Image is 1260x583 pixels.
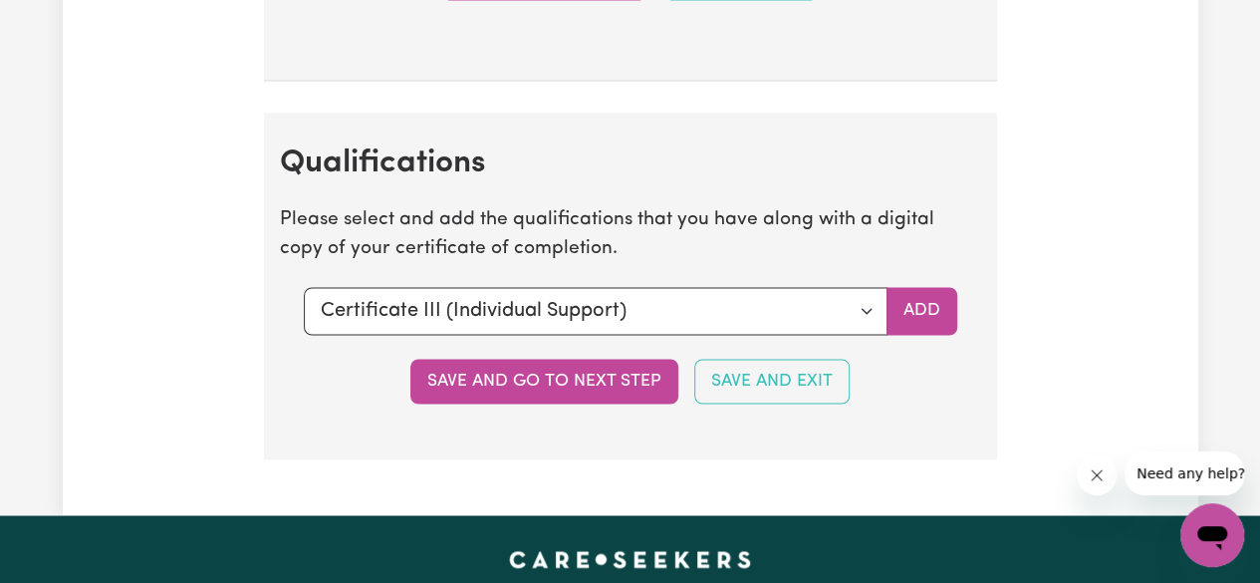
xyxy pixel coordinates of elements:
[410,359,678,403] button: Save and go to next step
[694,359,850,403] button: Save and Exit
[1077,455,1117,495] iframe: Cerrar mensaje
[886,287,957,335] button: Add selected qualification
[1180,503,1244,567] iframe: Botón para iniciar la ventana de mensajería
[509,551,751,567] a: Careseekers home page
[280,145,981,182] h2: Qualifications
[1125,451,1244,495] iframe: Mensaje de la compañía
[280,206,981,264] p: Please select and add the qualifications that you have along with a digital copy of your certific...
[12,14,121,30] span: Need any help?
